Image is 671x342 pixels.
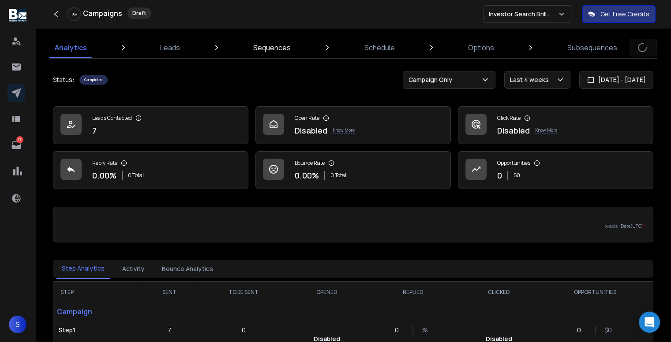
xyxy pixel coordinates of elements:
p: 0 [577,326,586,335]
p: Status: [53,75,74,84]
p: $ 0 [514,172,520,179]
p: Analytics [55,42,87,53]
p: 17 [16,136,23,143]
button: Bounce Analytics [157,259,218,279]
button: Get Free Credits [582,5,656,23]
p: Investor Search Brillwood [489,10,558,19]
p: Campaign [53,303,140,320]
img: logo [9,9,26,22]
p: Bounce Rate [295,160,325,167]
th: TO BE SENT [198,282,289,303]
p: 0 Total [330,172,346,179]
button: S [9,316,26,333]
div: Open Intercom Messenger [639,312,660,333]
p: Click Rate [497,115,521,122]
p: Opportunities [497,160,530,167]
p: Open Rate [295,115,319,122]
p: Subsequences [567,42,617,53]
p: Know More [535,127,557,134]
p: 0.00 % [92,169,116,182]
p: 0.00 % [295,169,319,182]
p: Campaign Only [409,75,456,84]
p: 0 [242,326,246,335]
p: Disabled [295,124,327,137]
a: Schedule [359,37,400,58]
a: Click RateDisabledKnow More [458,106,653,144]
button: Step Analytics [56,259,110,279]
p: $ 0 [604,326,613,335]
p: % [422,326,431,335]
h1: Campaigns [83,8,122,19]
th: SENT [140,282,198,303]
a: Bounce Rate0.00%0 Total [255,151,451,189]
th: REPLIED [365,282,461,303]
p: Know More [333,127,355,134]
div: Draft [127,7,151,19]
a: Options [463,37,499,58]
a: Reply Rate0.00%0 Total [53,151,248,189]
p: 0 % [72,11,77,17]
p: 7 [92,124,97,137]
th: OPENED [289,282,365,303]
p: 0 [395,326,404,335]
a: Leads Contacted7 [53,106,248,144]
p: Last 4 weeks [510,75,552,84]
p: x-axis : Date(UTC) [60,223,646,230]
p: Step 1 [59,326,135,335]
p: Schedule [364,42,395,53]
a: Leads [155,37,185,58]
a: Sequences [248,37,296,58]
a: Opportunities0$0 [458,151,653,189]
p: Disabled [497,124,530,137]
div: Completed [79,75,108,85]
p: 0 Total [128,172,144,179]
p: Leads Contacted [92,115,132,122]
a: Open RateDisabledKnow More [255,106,451,144]
th: CLICKED [461,282,537,303]
button: [DATE] - [DATE] [579,71,653,89]
p: Get Free Credits [600,10,649,19]
p: 7 [168,326,171,335]
a: Analytics [49,37,92,58]
p: 0 [497,169,502,182]
p: Sequences [253,42,291,53]
th: STEP [53,282,140,303]
button: Activity [117,259,150,279]
th: OPPORTUNITIES [537,282,653,303]
a: 17 [7,136,25,154]
p: Options [468,42,494,53]
a: Subsequences [562,37,622,58]
p: Reply Rate [92,160,117,167]
p: Leads [160,42,180,53]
